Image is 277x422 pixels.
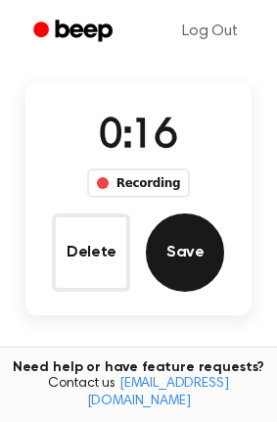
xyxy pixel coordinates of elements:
[162,8,257,55] a: Log Out
[146,213,224,292] button: Save Audio Record
[99,117,177,158] span: 0:16
[12,376,265,410] span: Contact us
[20,13,130,51] a: Beep
[87,168,190,198] div: Recording
[87,377,229,408] a: [EMAIL_ADDRESS][DOMAIN_NAME]
[52,213,130,292] button: Delete Audio Record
